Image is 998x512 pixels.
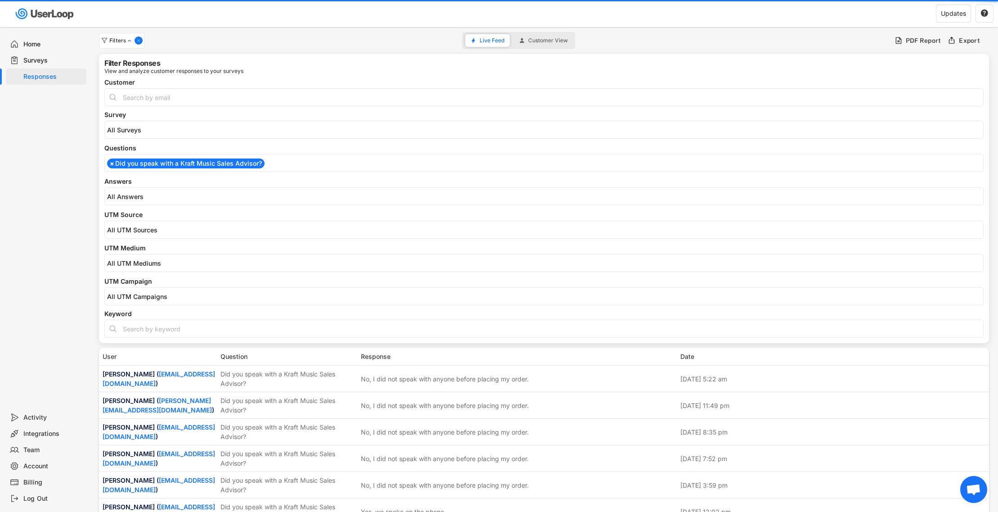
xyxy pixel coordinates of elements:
div: Questions [104,145,984,151]
div: UTM Source [104,212,984,218]
div: [DATE] 5:22 am [680,374,985,384]
div: No, I did not speak with anyone before placing my order. [361,374,529,384]
div: Activity [23,413,83,422]
a: Open chat [960,476,987,503]
div: Export [959,36,980,45]
input: Search by email [104,88,984,106]
div: Question [220,352,355,361]
div: No, I did not speak with anyone before placing my order. [361,480,529,490]
div: Billing [23,478,83,487]
span: × [110,160,114,167]
div: Did you speak with a Kraft Music Sales Advisor? [220,369,355,388]
div: Answers [104,178,984,185]
span: Live Feed [480,38,504,43]
button:  [980,9,989,18]
div: No, I did not speak with anyone before placing my order. [361,454,529,463]
div: Updates [941,10,966,17]
div: [PERSON_NAME] ( ) [103,369,215,388]
div: Survey [104,112,984,118]
div: Home [23,40,83,49]
div: PDF Report [906,36,941,45]
div: User [103,352,215,361]
div: Responses [23,72,83,81]
input: All UTM Sources [107,226,985,234]
a: [EMAIL_ADDRESS][DOMAIN_NAME] [103,370,215,387]
div: UTM Campaign [104,278,984,285]
span: Customer View [528,38,568,43]
div: [PERSON_NAME] ( ) [103,476,215,494]
text:  [981,9,988,17]
div: Surveys [23,56,83,65]
div: Integrations [23,430,83,438]
div: No, I did not speak with anyone before placing my order. [361,427,529,437]
img: userloop-logo-01.svg [13,5,77,23]
div: Account [23,462,83,471]
div: [DATE] 7:52 pm [680,454,985,463]
div: [DATE] 8:35 pm [680,427,985,437]
div: Date [680,352,985,361]
input: All UTM Mediums [107,259,985,267]
div: Keyword [104,311,984,317]
div: Filters [109,38,133,43]
div: Response [361,352,675,361]
li: Did you speak with a Kraft Music Sales Advisor? [107,159,265,168]
div: Did you speak with a Kraft Music Sales Advisor? [220,476,355,494]
div: Customer [104,79,984,86]
div: Did you speak with a Kraft Music Sales Advisor? [220,422,355,441]
div: UTM Medium [104,245,984,251]
div: Filter Responses [104,59,160,67]
button: Live Feed [465,34,510,47]
div: [DATE] 3:59 pm [680,480,985,490]
div: [PERSON_NAME] ( ) [103,422,215,441]
a: [EMAIL_ADDRESS][DOMAIN_NAME] [103,476,215,494]
a: [EMAIL_ADDRESS][DOMAIN_NAME] [103,423,215,440]
div: [DATE] 11:49 pm [680,401,985,410]
div: [PERSON_NAME] ( ) [103,449,215,468]
div: Did you speak with a Kraft Music Sales Advisor? [220,449,355,468]
div: Log Out [23,494,83,503]
div: [PERSON_NAME] ( ) [103,396,215,415]
input: Search by keyword [104,320,984,338]
input: All Answers [107,193,985,200]
input: All Surveys [107,126,985,134]
div: No, I did not speak with anyone before placing my order. [361,401,529,410]
div: Team [23,446,83,454]
input: All UTM Campaigns [107,293,985,300]
div: View and analyze customer responses to your surveys [104,68,243,74]
a: [EMAIL_ADDRESS][DOMAIN_NAME] [103,450,215,467]
button: Customer View [514,34,573,47]
div: Did you speak with a Kraft Music Sales Advisor? [220,396,355,415]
